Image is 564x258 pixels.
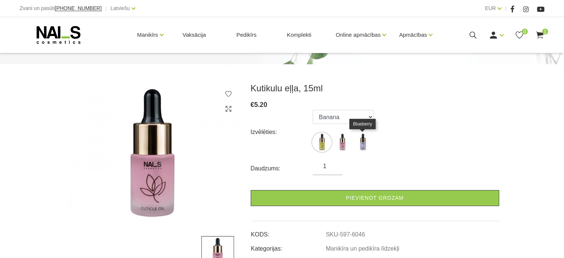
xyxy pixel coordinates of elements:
h3: Kutikulu eļļa, 15ml [251,83,499,94]
a: [PHONE_NUMBER] [55,6,102,11]
a: Komplekti [281,17,317,53]
img: ... [353,133,372,151]
a: Manikīrs [137,20,158,50]
span: [PHONE_NUMBER] [55,5,102,11]
a: Vaksācija [177,17,212,53]
span: 5.20 [254,101,267,108]
a: Apmācības [399,20,427,50]
a: 0 [515,30,524,40]
img: ... [333,133,352,151]
span: | [505,4,507,13]
div: Zvani un pasūti [20,4,102,13]
a: Latviešu [111,4,130,13]
td: Kategorijas: [251,239,326,253]
a: Manikīra un pedikīra līdzekļi [326,245,399,252]
a: Pedikīrs [230,17,262,53]
span: 0 [522,29,528,35]
a: 1 [535,30,544,40]
a: EUR [485,4,496,13]
div: Daudzums: [251,163,313,174]
span: | [105,4,107,13]
a: Pievienot grozam [251,190,499,206]
span: 1 [542,29,548,35]
span: € [251,101,254,108]
img: ... [65,83,240,225]
img: ... [313,133,331,151]
div: Izvēlēties: [251,126,313,138]
a: SKU-597-6046 [326,231,365,238]
a: Online apmācības [336,20,380,50]
td: KODS: [251,225,326,239]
